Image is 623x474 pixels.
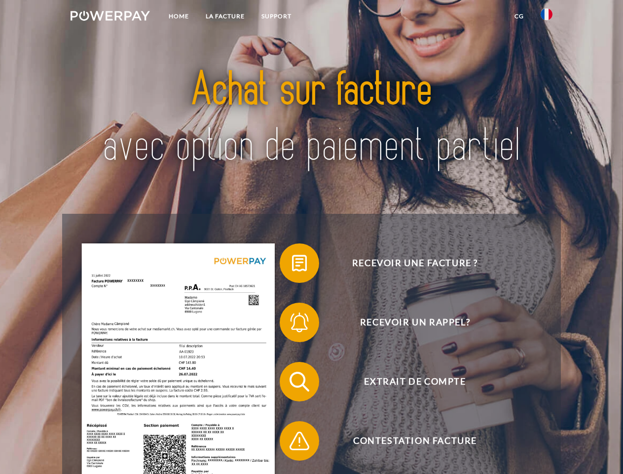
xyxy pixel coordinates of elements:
[280,421,536,461] button: Contestation Facture
[287,429,312,453] img: qb_warning.svg
[94,47,529,189] img: title-powerpay_fr.svg
[506,7,532,25] a: CG
[280,243,536,283] button: Recevoir une facture ?
[294,421,536,461] span: Contestation Facture
[280,303,536,342] button: Recevoir un rappel?
[253,7,300,25] a: Support
[287,369,312,394] img: qb_search.svg
[71,11,150,21] img: logo-powerpay-white.svg
[197,7,253,25] a: LA FACTURE
[294,243,536,283] span: Recevoir une facture ?
[294,303,536,342] span: Recevoir un rappel?
[287,310,312,335] img: qb_bell.svg
[541,8,552,20] img: fr
[280,362,536,401] button: Extrait de compte
[160,7,197,25] a: Home
[287,251,312,276] img: qb_bill.svg
[294,362,536,401] span: Extrait de compte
